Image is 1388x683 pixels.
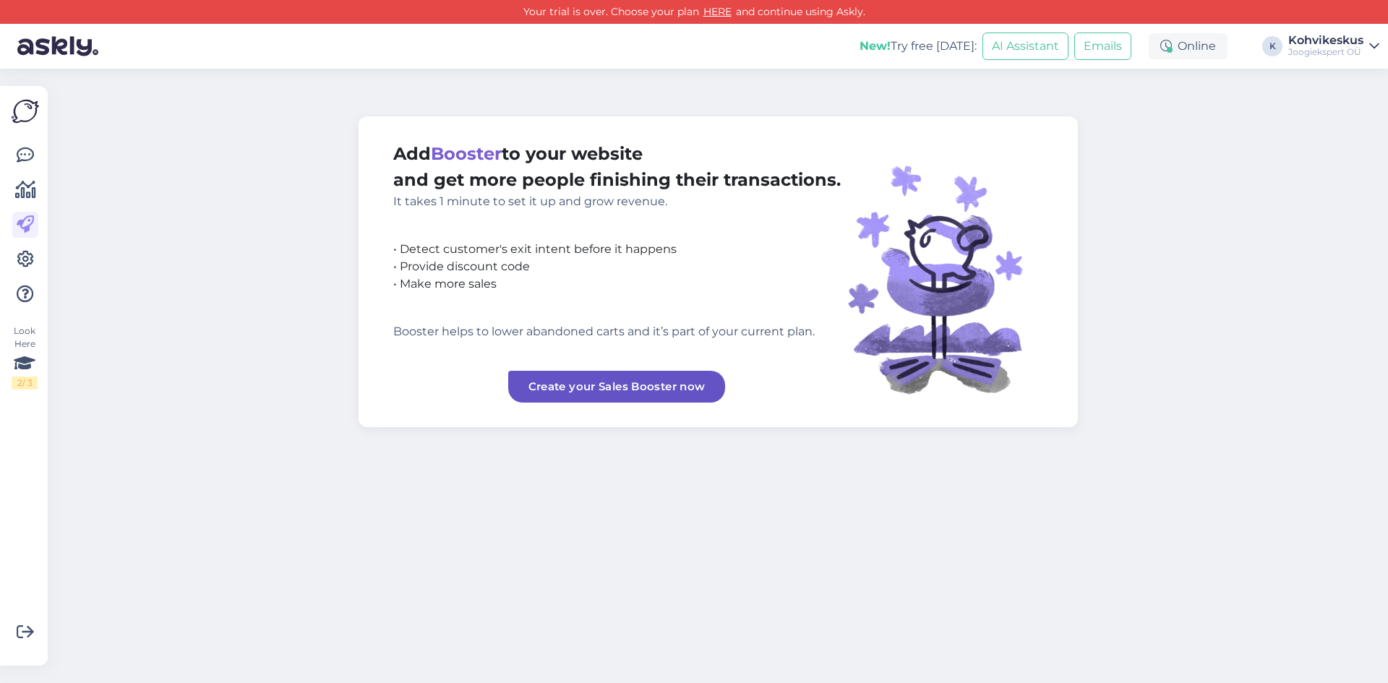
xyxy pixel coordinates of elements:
div: • Detect customer's exit intent before it happens [393,241,841,258]
div: Look Here [12,325,38,390]
img: illustration [841,141,1043,403]
a: Create your Sales Booster now [508,371,726,403]
button: AI Assistant [982,33,1068,60]
div: • Make more sales [393,275,841,293]
div: Joogiekspert OÜ [1288,46,1363,58]
b: New! [860,39,891,53]
div: Add to your website and get more people finishing their transactions. [393,141,841,210]
div: Booster helps to lower abandoned carts and it’s part of your current plan. [393,323,841,340]
div: It takes 1 minute to set it up and grow revenue. [393,193,841,210]
a: KohvikeskusJoogiekspert OÜ [1288,35,1379,58]
div: Online [1149,33,1228,59]
button: Emails [1074,33,1131,60]
div: 2 / 3 [12,377,38,390]
a: HERE [699,5,736,18]
div: • Provide discount code [393,258,841,275]
img: Askly Logo [12,98,39,125]
span: Booster [431,143,502,164]
div: K [1262,36,1282,56]
div: Kohvikeskus [1288,35,1363,46]
div: Try free [DATE]: [860,38,977,55]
